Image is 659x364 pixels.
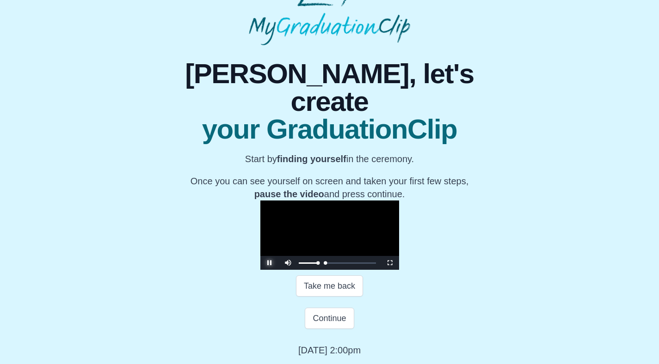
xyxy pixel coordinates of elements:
[381,256,399,270] button: Fullscreen
[165,152,494,165] p: Start by in the ceremony.
[277,154,346,164] b: finding yourself
[260,200,399,270] div: Video Player
[325,262,376,264] div: Progress Bar
[298,344,361,357] p: [DATE] 2:00pm
[279,256,297,270] button: Mute
[260,256,279,270] button: Pause
[296,275,363,297] button: Take me back
[305,308,354,329] button: Continue
[299,262,318,264] div: Volume Level
[165,175,494,200] p: Once you can see yourself on screen and taken your first few steps, and press continue.
[165,60,494,115] span: [PERSON_NAME], let's create
[165,115,494,143] span: your GraduationClip
[254,189,324,199] b: pause the video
